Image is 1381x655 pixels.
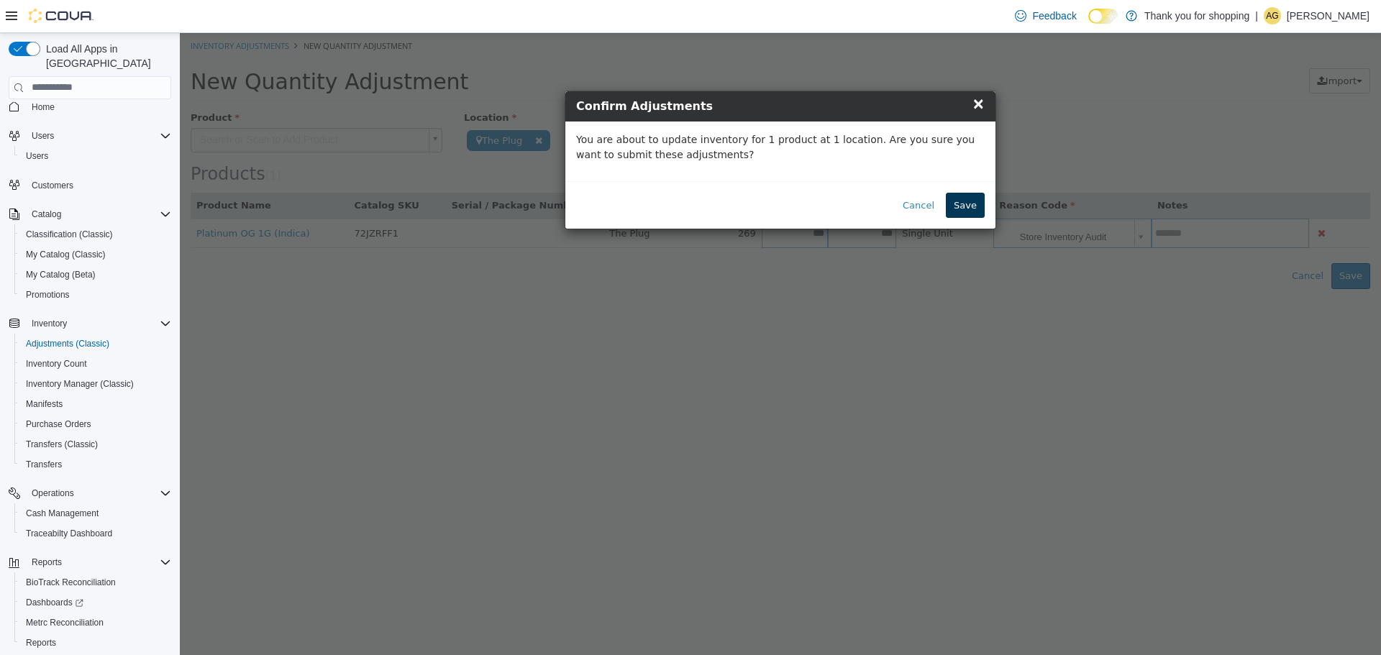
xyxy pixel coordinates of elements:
button: Customers [3,175,177,196]
h4: Confirm Adjustments [396,65,805,82]
button: Adjustments (Classic) [14,334,177,354]
span: Home [32,101,55,113]
span: AG [1266,7,1278,24]
button: Traceabilty Dashboard [14,523,177,544]
span: Users [32,130,54,142]
input: Dark Mode [1088,9,1118,24]
button: Manifests [14,394,177,414]
span: Reports [32,556,62,568]
a: Traceabilty Dashboard [20,525,118,542]
button: Purchase Orders [14,414,177,434]
a: Promotions [20,286,76,303]
button: Reports [26,554,68,571]
span: Catalog [32,209,61,220]
a: Inventory Manager (Classic) [20,375,140,393]
span: Traceabilty Dashboard [20,525,171,542]
span: BioTrack Reconciliation [20,574,171,591]
span: Customers [26,176,171,194]
button: Users [26,127,60,145]
button: Catalog [3,204,177,224]
span: Traceabilty Dashboard [26,528,112,539]
button: Home [3,96,177,117]
button: Inventory Count [14,354,177,374]
p: | [1255,7,1258,24]
button: BioTrack Reconciliation [14,572,177,592]
a: Classification (Classic) [20,226,119,243]
a: Metrc Reconciliation [20,614,109,631]
span: Cash Management [26,508,99,519]
span: My Catalog (Classic) [26,249,106,260]
span: My Catalog (Beta) [26,269,96,280]
a: Users [20,147,54,165]
span: Metrc Reconciliation [20,614,171,631]
span: Cash Management [20,505,171,522]
span: Adjustments (Classic) [20,335,171,352]
span: Users [26,127,171,145]
span: Inventory Count [26,358,87,370]
button: Operations [3,483,177,503]
a: Adjustments (Classic) [20,335,115,352]
button: Users [14,146,177,166]
a: Transfers (Classic) [20,436,104,453]
button: Save [766,160,805,185]
span: Feedback [1032,9,1076,23]
span: Load All Apps in [GEOGRAPHIC_DATA] [40,42,171,70]
a: Cash Management [20,505,104,522]
button: Reports [3,552,177,572]
button: Catalog [26,206,67,223]
button: Promotions [14,285,177,305]
span: Adjustments (Classic) [26,338,109,349]
span: Transfers [26,459,62,470]
button: Inventory [26,315,73,332]
button: Metrc Reconciliation [14,613,177,633]
span: Inventory [26,315,171,332]
span: Purchase Orders [26,418,91,430]
span: Inventory Manager (Classic) [26,378,134,390]
button: Inventory Manager (Classic) [14,374,177,394]
span: Inventory [32,318,67,329]
button: Reports [14,633,177,653]
span: BioTrack Reconciliation [26,577,116,588]
span: Catalog [26,206,171,223]
button: My Catalog (Classic) [14,244,177,265]
a: BioTrack Reconciliation [20,574,122,591]
span: Promotions [20,286,171,303]
span: Users [26,150,48,162]
button: Operations [26,485,80,502]
p: You are about to update inventory for 1 product at 1 location. Are you sure you want to submit th... [396,99,805,129]
span: Transfers (Classic) [20,436,171,453]
a: Dashboards [20,594,89,611]
span: Reports [20,634,171,651]
a: Purchase Orders [20,416,97,433]
span: Manifests [26,398,63,410]
span: My Catalog (Beta) [20,266,171,283]
span: Manifests [20,395,171,413]
span: Operations [32,487,74,499]
button: Users [3,126,177,146]
span: My Catalog (Classic) [20,246,171,263]
p: Thank you for shopping [1144,7,1249,24]
a: Reports [20,634,62,651]
span: Metrc Reconciliation [26,617,104,628]
button: Cash Management [14,503,177,523]
a: Feedback [1009,1,1082,30]
img: Cova [29,9,94,23]
a: Transfers [20,456,68,473]
span: Transfers (Classic) [26,439,98,450]
a: Manifests [20,395,68,413]
span: Promotions [26,289,70,301]
span: Inventory Count [20,355,171,372]
div: Alejandro Gomez [1264,7,1281,24]
span: × [792,62,805,79]
span: Dashboards [20,594,171,611]
button: Transfers [14,454,177,475]
button: Classification (Classic) [14,224,177,244]
a: My Catalog (Classic) [20,246,111,263]
button: My Catalog (Beta) [14,265,177,285]
p: [PERSON_NAME] [1287,7,1369,24]
span: Classification (Classic) [26,229,113,240]
span: Reports [26,637,56,649]
span: Dashboards [26,597,83,608]
button: Transfers (Classic) [14,434,177,454]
